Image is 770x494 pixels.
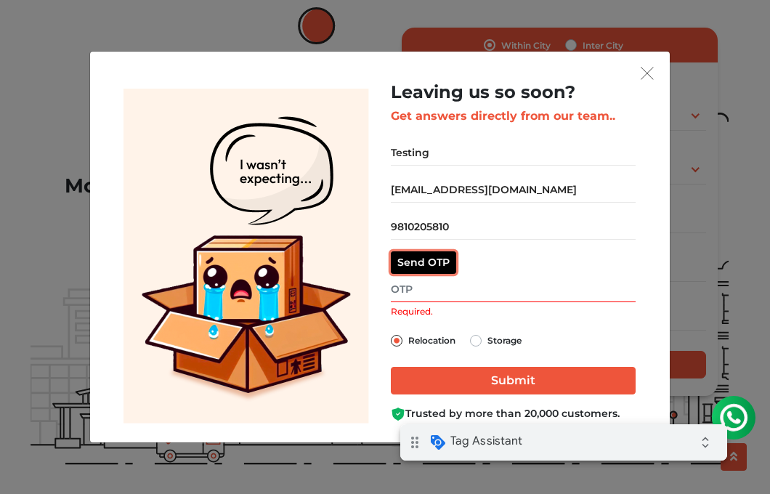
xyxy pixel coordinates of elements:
input: Mail Id [391,177,636,203]
img: exit [641,67,654,80]
input: Mobile No [391,214,636,240]
img: Lead Welcome Image [123,89,369,424]
label: Relocation [408,332,455,349]
h2: Leaving us so soon? [391,82,636,103]
input: Submit [391,367,636,394]
div: Trusted by more than 20,000 customers. [391,406,636,421]
input: Your Name [391,140,636,166]
input: OTP [391,277,636,302]
img: whatsapp-icon.svg [15,15,44,44]
label: Storage [487,332,522,349]
label: Required. [391,305,433,318]
h3: Get answers directly from our team.. [391,109,636,123]
i: Collapse debug badge [291,4,320,33]
img: Boxigo Customer Shield [391,407,405,421]
button: Send OTP [391,251,456,274]
span: Tag Assistant [50,9,122,24]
